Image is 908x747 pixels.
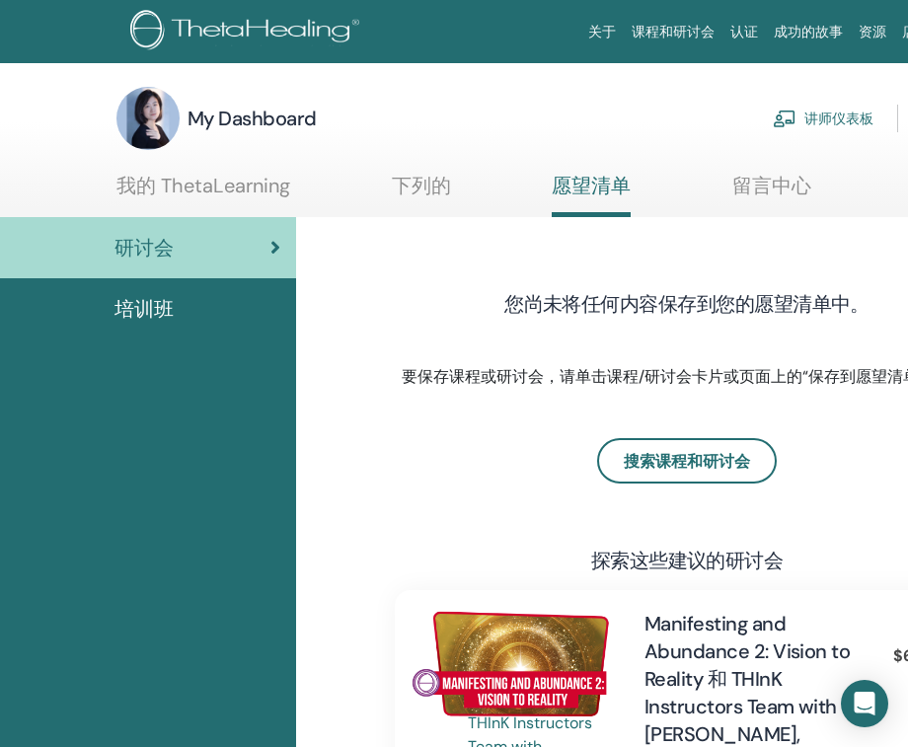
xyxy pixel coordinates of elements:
[580,14,624,50] a: 关于
[851,14,894,50] a: 资源
[773,97,873,140] a: 讲师仪表板
[114,233,174,262] span: 研讨会
[773,110,796,127] img: chalkboard-teacher.svg
[766,14,851,50] a: 成功的故事
[841,680,888,727] div: Open Intercom Messenger
[412,610,621,717] img: Manifesting and Abundance 2: Vision to Reality
[722,14,766,50] a: 认证
[114,294,174,324] span: 培训班
[116,87,180,150] img: default.jpg
[392,174,451,212] a: 下列的
[591,547,784,574] h3: 探索这些建议的研讨会
[624,14,722,50] a: 课程和研讨会
[130,10,366,54] img: logo.png
[552,174,631,217] a: 愿望清单
[597,438,777,484] a: 搜索课程和研讨会
[116,174,290,212] a: 我的 ThetaLearning
[188,105,317,132] h3: My Dashboard
[732,174,811,212] a: 留言中心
